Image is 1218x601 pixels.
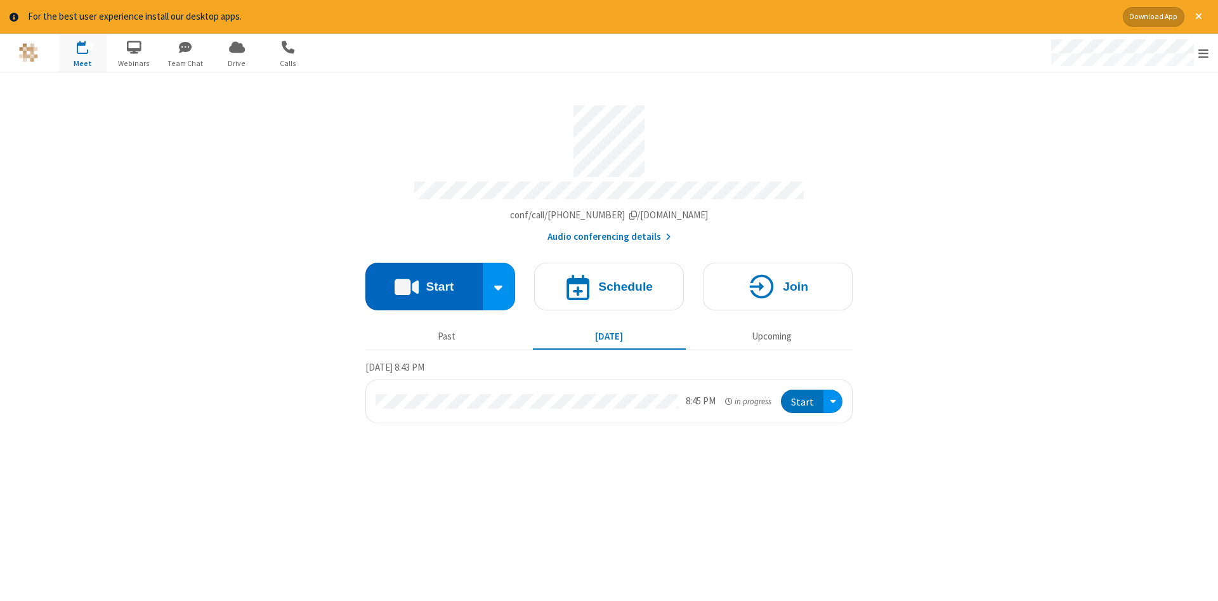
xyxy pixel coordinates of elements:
[162,58,209,69] span: Team Chat
[1039,34,1218,72] div: Open menu
[510,209,709,221] span: Copy my meeting room link
[598,281,653,293] h4: Schedule
[483,263,516,310] div: Start conference options
[110,58,158,69] span: Webinars
[534,263,684,310] button: Schedule
[265,58,312,69] span: Calls
[365,263,483,310] button: Start
[59,58,107,69] span: Meet
[365,360,853,423] section: Today's Meetings
[547,230,671,244] button: Audio conferencing details
[426,281,454,293] h4: Start
[703,263,853,310] button: Join
[533,325,686,349] button: [DATE]
[370,325,523,349] button: Past
[365,361,424,373] span: [DATE] 8:43 PM
[4,34,52,72] button: Logo
[783,281,808,293] h4: Join
[365,96,853,244] section: Account details
[686,394,716,409] div: 8:45 PM
[213,58,261,69] span: Drive
[1189,7,1208,27] button: Close alert
[781,390,823,413] button: Start
[695,325,848,349] button: Upcoming
[86,41,94,50] div: 1
[823,390,842,413] div: Open menu
[28,10,1113,24] div: For the best user experience install our desktop apps.
[510,208,709,223] button: Copy my meeting room linkCopy my meeting room link
[725,395,771,407] em: in progress
[19,43,38,62] img: QA Selenium DO NOT DELETE OR CHANGE
[1123,7,1184,27] button: Download App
